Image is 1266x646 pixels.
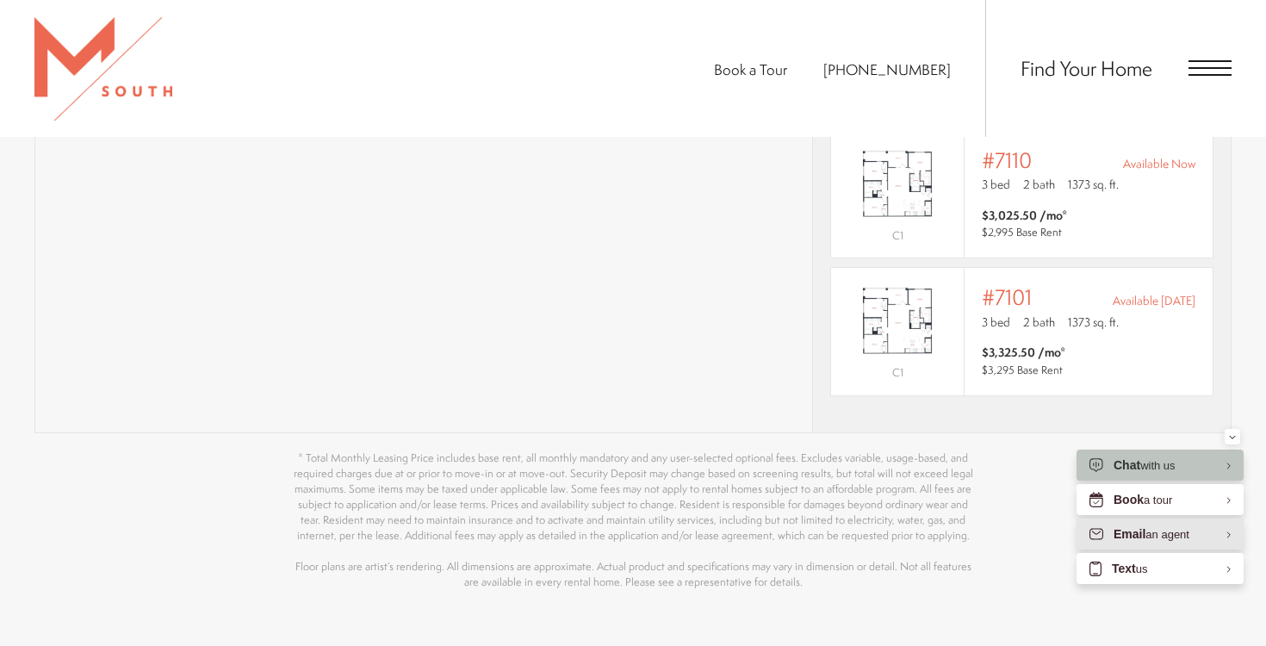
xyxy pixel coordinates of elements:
span: 1373 sq. ft. [1068,314,1119,331]
span: 3 bed [982,176,1010,193]
span: #7110 [982,148,1032,172]
a: Find Your Home [1021,54,1152,82]
span: $3,295 Base Rent [982,363,1063,377]
span: $3,325.50 /mo* [982,344,1065,361]
span: C1 [892,365,903,380]
a: View #7101 [830,267,1213,395]
a: Book a Tour [714,59,787,79]
span: 2 bath [1023,176,1055,193]
span: 1373 sq. ft. [1068,176,1119,193]
img: #7110 - 3 bedroom floor plan layout with 2 bathrooms and 1373 square feet [831,142,964,226]
p: * Total Monthly Leasing Price includes base rent, all monthly mandatory and any user-selected opt... [289,450,977,590]
span: $3,025.50 /mo* [982,207,1067,224]
img: #7101 - 3 bedroom floor plan layout with 2 bathrooms and 1373 square feet [831,279,964,363]
span: 2 bath [1023,314,1055,331]
a: Call Us at 813-570-8014 [823,59,951,79]
span: 3 bed [982,314,1010,331]
img: MSouth [34,17,172,121]
span: Available Now [1123,155,1195,172]
span: C1 [892,228,903,243]
a: View #7110 [830,130,1213,258]
span: [PHONE_NUMBER] [823,59,951,79]
span: Available [DATE] [1113,292,1195,309]
button: Open Menu [1188,60,1232,76]
span: $2,995 Base Rent [982,225,1062,239]
span: #7101 [982,285,1032,309]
